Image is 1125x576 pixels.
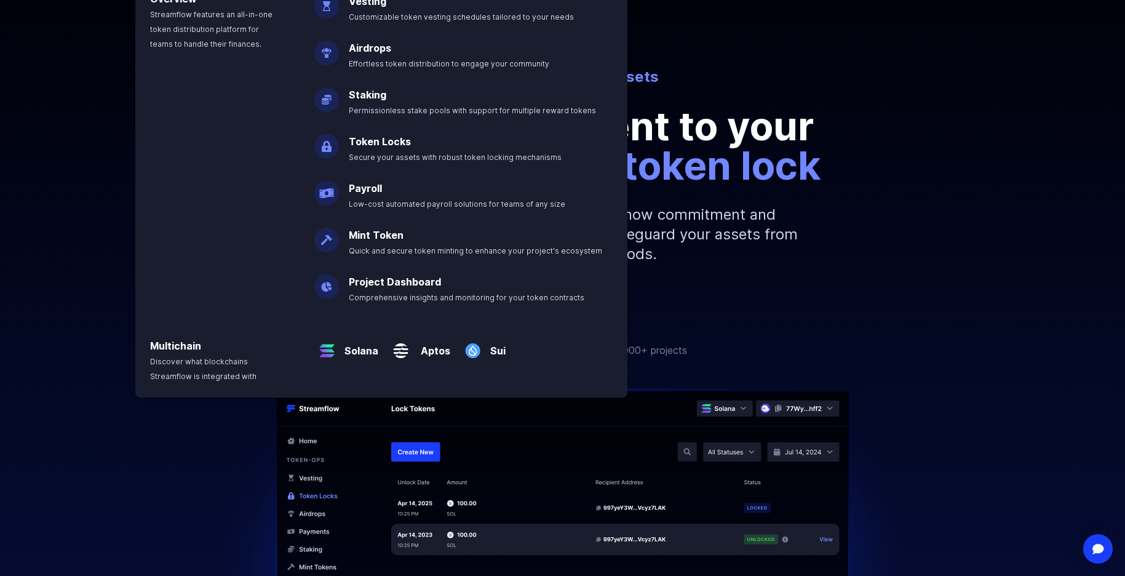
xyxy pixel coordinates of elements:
img: Staking [314,78,339,112]
a: Aptos [413,334,450,358]
img: Solana [314,329,340,363]
div: Open Intercom Messenger [1083,534,1113,564]
img: Mint Token [314,218,339,252]
span: Comprehensive insights and monitoring for your token contracts [349,293,584,302]
span: Permissionless stake pools with support for multiple reward tokens [349,106,596,115]
img: Project Dashboard [314,265,339,299]
img: Payroll [314,171,339,206]
a: Airdrops [349,42,391,54]
img: Sui [460,329,485,363]
span: Secure your assets with robust token locking mechanisms [349,153,562,162]
span: Streamflow features an all-in-one token distribution platform for teams to handle their finances. [150,10,272,49]
img: Airdrops [314,31,339,65]
a: Sui [485,334,506,358]
span: token lock [622,142,821,189]
a: Token Locks [349,135,411,148]
span: Effortless token distribution to engage your community [349,59,549,68]
a: Staking [349,89,386,101]
a: Payroll [349,182,382,194]
a: Multichain [150,340,201,352]
span: Discover what blockchains Streamflow is integrated with [150,357,256,381]
span: Low-cost automated payroll solutions for teams of any size [349,199,565,209]
img: Token Locks [314,124,339,159]
a: Mint Token [349,229,403,241]
a: Solana [340,334,378,358]
span: Customizable token vesting schedules tailored to your needs [349,12,574,22]
span: Quick and secure token minting to enhance your project's ecosystem [349,246,602,255]
a: Project Dashboard [349,276,441,288]
img: Aptos [388,329,413,363]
